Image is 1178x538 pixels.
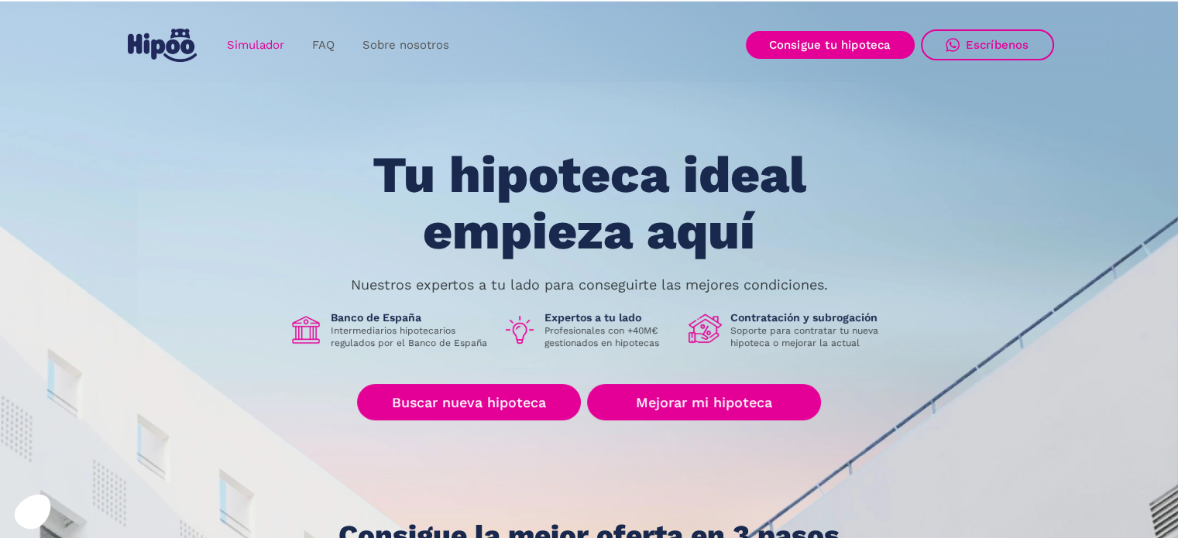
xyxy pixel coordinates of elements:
a: Escríbenos [921,29,1054,60]
h1: Banco de España [331,310,490,324]
a: Mejorar mi hipoteca [587,384,820,420]
a: FAQ [298,30,349,60]
p: Profesionales con +40M€ gestionados en hipotecas [544,324,676,349]
a: Simulador [213,30,298,60]
p: Intermediarios hipotecarios regulados por el Banco de España [331,324,490,349]
a: Consigue tu hipoteca [746,31,915,59]
a: Buscar nueva hipoteca [357,384,581,420]
h1: Tu hipoteca ideal empieza aquí [295,147,882,259]
p: Soporte para contratar tu nueva hipoteca o mejorar la actual [730,324,890,349]
div: Escríbenos [966,38,1029,52]
p: Nuestros expertos a tu lado para conseguirte las mejores condiciones. [351,279,828,291]
a: Sobre nosotros [349,30,463,60]
a: home [125,22,201,68]
h1: Expertos a tu lado [544,310,676,324]
h1: Contratación y subrogación [730,310,890,324]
